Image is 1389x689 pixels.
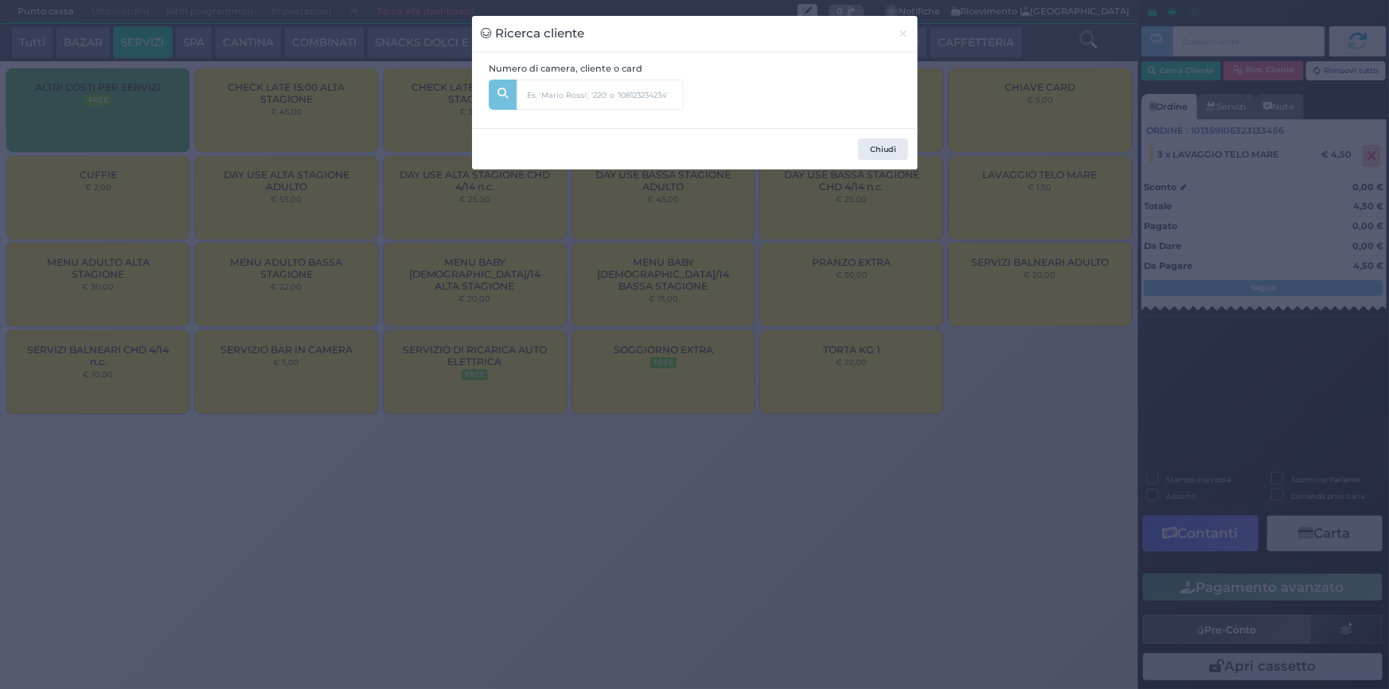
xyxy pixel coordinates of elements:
button: Chiudi [889,16,917,52]
span: × [898,25,908,42]
label: Numero di camera, cliente o card [489,62,642,76]
button: Chiudi [858,138,908,161]
input: Es. 'Mario Rossi', '220' o '108123234234' [517,80,684,110]
h3: Ricerca cliente [481,25,585,43]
